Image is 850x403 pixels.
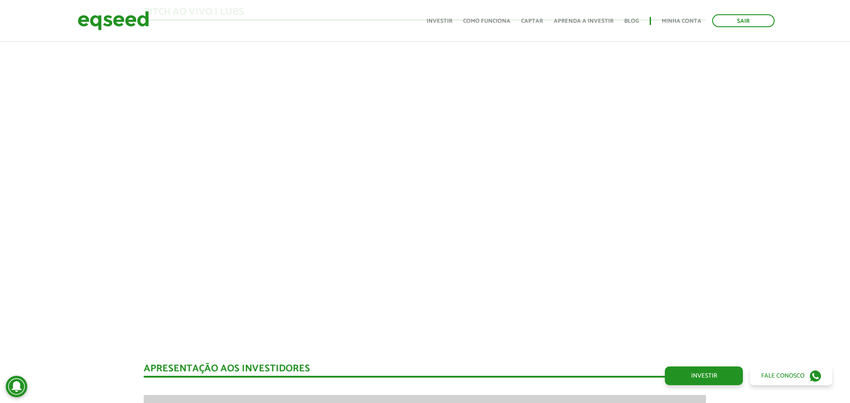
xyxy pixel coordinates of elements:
a: Captar [521,18,543,24]
a: Investir [665,366,743,385]
a: Minha conta [662,18,701,24]
a: Investir [427,18,452,24]
a: Aprenda a investir [554,18,614,24]
div: Apresentação aos investidores [144,364,706,378]
a: Como funciona [463,18,510,24]
a: Blog [624,18,639,24]
a: Fale conosco [750,366,832,385]
a: Sair [712,14,775,27]
img: EqSeed [78,9,149,33]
